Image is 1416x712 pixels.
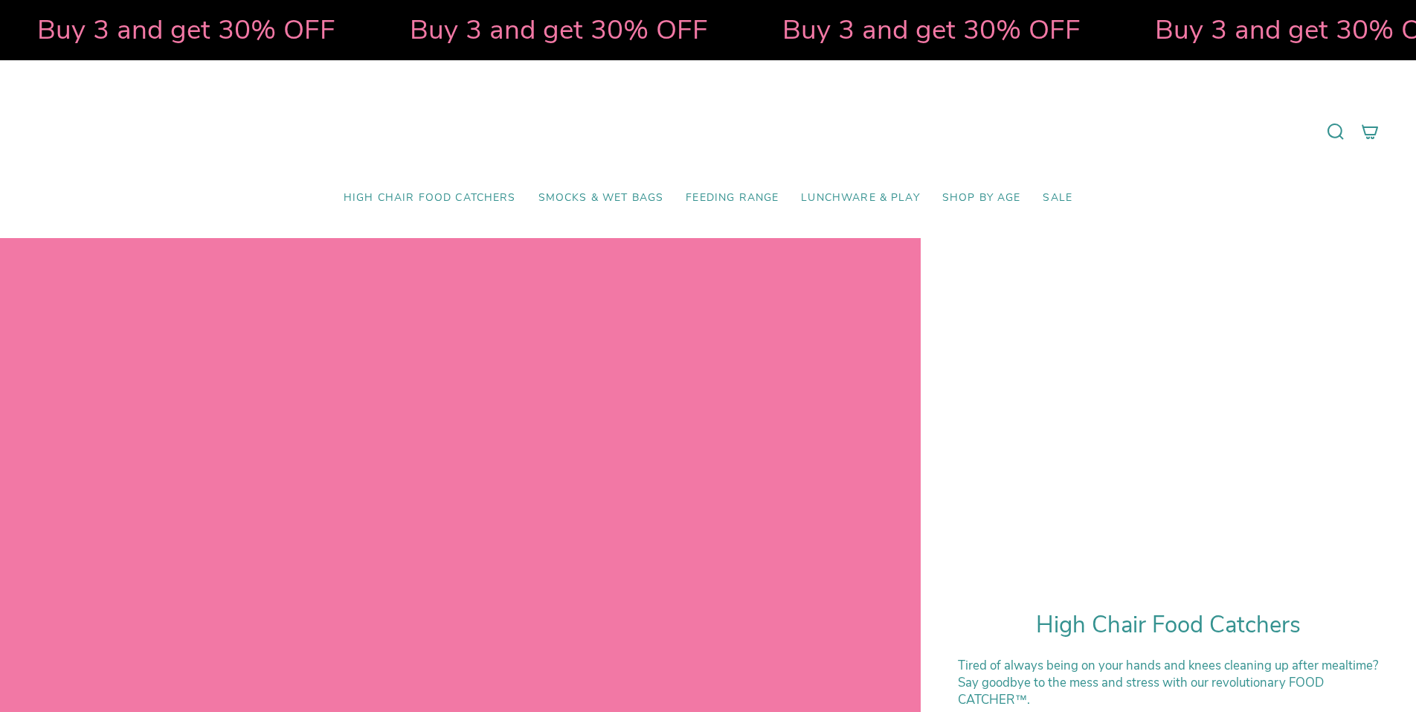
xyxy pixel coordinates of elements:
a: Feeding Range [675,181,790,216]
span: Lunchware & Play [801,192,919,205]
a: Lunchware & Play [790,181,930,216]
span: Smocks & Wet Bags [538,192,664,205]
h1: High Chair Food Catchers [958,612,1379,639]
strong: Buy 3 and get 30% OFF [36,11,335,48]
a: Shop by Age [931,181,1032,216]
strong: Buy 3 and get 30% OFF [409,11,707,48]
a: High Chair Food Catchers [332,181,527,216]
span: SALE [1043,192,1072,205]
span: High Chair Food Catchers [344,192,516,205]
span: Feeding Range [686,192,779,205]
p: Tired of always being on your hands and knees cleaning up after mealtime? Say goodbye to the mess... [958,657,1379,708]
a: Smocks & Wet Bags [527,181,675,216]
a: Mumma’s Little Helpers [580,83,837,181]
a: SALE [1032,181,1084,216]
strong: Buy 3 and get 30% OFF [782,11,1080,48]
span: Shop by Age [942,192,1021,205]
